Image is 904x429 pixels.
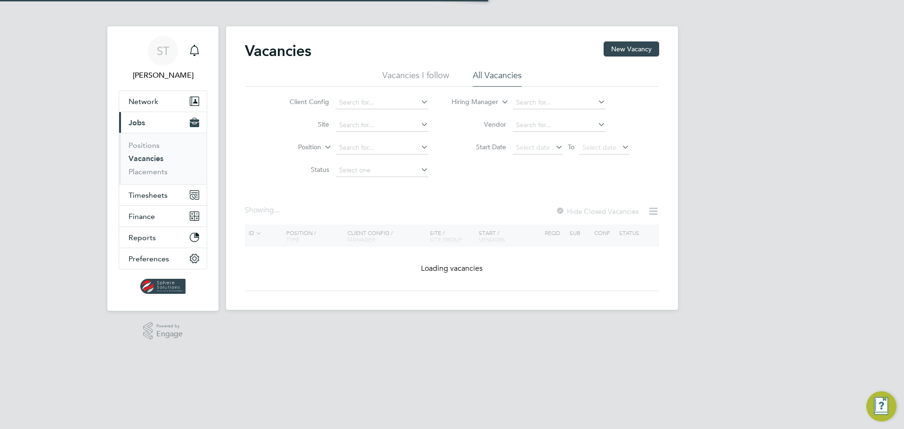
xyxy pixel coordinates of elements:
input: Search for... [336,96,428,109]
label: Start Date [452,143,506,151]
div: Showing [245,205,282,215]
span: Finance [129,212,155,221]
span: Timesheets [129,191,168,200]
img: spheresolutions-logo-retina.png [140,279,186,294]
input: Search for... [513,96,605,109]
span: Jobs [129,118,145,127]
a: Positions [129,141,160,150]
a: ST[PERSON_NAME] [119,36,207,81]
label: Hide Closed Vacancies [556,207,638,216]
span: Network [129,97,158,106]
label: Site [275,120,329,129]
a: Vacancies [129,154,163,163]
span: Reports [129,233,156,242]
span: Select date [582,143,616,152]
button: Timesheets [119,185,207,205]
span: ST [157,45,169,57]
span: Selin Thomas [119,70,207,81]
span: Engage [156,330,183,338]
button: Finance [119,206,207,227]
li: All Vacancies [473,70,522,87]
label: Hiring Manager [444,97,498,107]
span: Preferences [129,254,169,263]
button: Network [119,91,207,112]
input: Search for... [513,119,605,132]
a: Placements [129,167,168,176]
button: Jobs [119,112,207,133]
a: Powered byEngage [143,322,183,340]
h2: Vacancies [245,41,311,60]
label: Status [275,165,329,174]
span: ... [274,205,280,215]
span: Powered by [156,322,183,330]
input: Select one [336,164,428,177]
nav: Main navigation [107,26,218,311]
span: Select date [516,143,550,152]
span: To [565,141,577,153]
label: Client Config [275,97,329,106]
button: New Vacancy [604,41,659,57]
label: Position [267,143,321,152]
button: Engage Resource Center [866,391,896,421]
div: Jobs [119,133,207,184]
input: Search for... [336,119,428,132]
li: Vacancies I follow [382,70,449,87]
a: Go to home page [119,279,207,294]
input: Search for... [336,141,428,154]
button: Reports [119,227,207,248]
label: Vendor [452,120,506,129]
button: Preferences [119,248,207,269]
